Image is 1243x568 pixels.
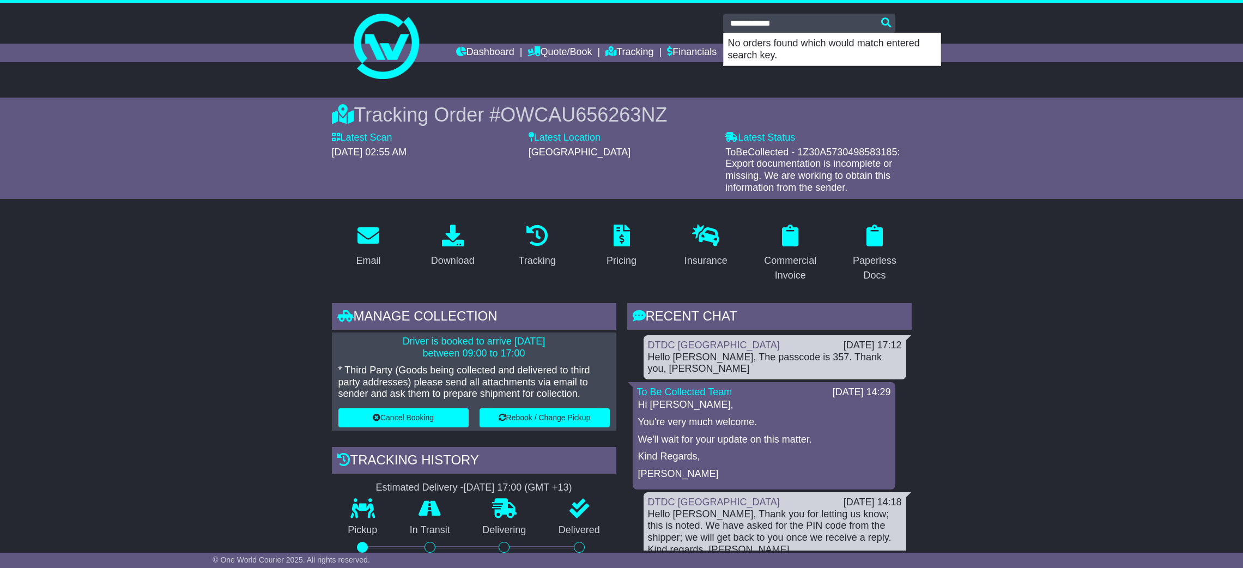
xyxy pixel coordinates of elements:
label: Latest Location [529,132,601,144]
div: Tracking history [332,447,616,476]
a: DTDC [GEOGRAPHIC_DATA] [648,340,780,351]
a: Commercial Invoice [754,221,827,287]
a: Email [349,221,387,272]
p: Hi [PERSON_NAME], [638,399,890,411]
span: [DATE] 02:55 AM [332,147,407,158]
a: DTDC [GEOGRAPHIC_DATA] [648,497,780,507]
div: Commercial Invoice [761,253,820,283]
div: [DATE] 14:18 [844,497,902,509]
p: Kind Regards, [638,451,890,463]
p: Delivered [542,524,616,536]
a: Download [424,221,482,272]
a: Financials [667,44,717,62]
div: [DATE] 14:29 [833,386,891,398]
label: Latest Status [725,132,795,144]
div: Insurance [684,253,727,268]
a: Pricing [599,221,644,272]
p: [PERSON_NAME] [638,468,890,480]
div: RECENT CHAT [627,303,912,333]
span: [GEOGRAPHIC_DATA] [529,147,630,158]
a: To Be Collected Team [637,386,732,397]
p: Driver is booked to arrive [DATE] between 09:00 to 17:00 [338,336,610,359]
a: Insurance [677,221,735,272]
div: [DATE] 17:00 (GMT +13) [464,482,572,494]
p: No orders found which would match entered search key. [724,33,941,65]
a: Paperless Docs [838,221,912,287]
button: Rebook / Change Pickup [480,408,610,427]
a: Tracking [511,221,562,272]
button: Cancel Booking [338,408,469,427]
div: Paperless Docs [845,253,905,283]
p: In Transit [393,524,466,536]
div: Hello [PERSON_NAME], Thank you for letting us know; this is noted. We have asked for the PIN code... [648,509,902,555]
div: Estimated Delivery - [332,482,616,494]
p: We'll wait for your update on this matter. [638,434,890,446]
p: * Third Party (Goods being collected and delivered to third party addresses) please send all atta... [338,365,610,400]
div: Hello [PERSON_NAME], The passcode is 357. Thank you, [PERSON_NAME] [648,352,902,375]
div: Pricing [607,253,636,268]
span: OWCAU656263NZ [500,104,667,126]
a: Dashboard [456,44,514,62]
a: Tracking [605,44,653,62]
a: Quote/Book [527,44,592,62]
p: Delivering [466,524,543,536]
div: Tracking Order # [332,103,912,126]
div: [DATE] 17:12 [844,340,902,352]
div: Email [356,253,380,268]
div: Tracking [518,253,555,268]
span: ToBeCollected - 1Z30A5730498583185: Export documentation is incomplete or missing. We are working... [725,147,900,193]
div: Manage collection [332,303,616,333]
p: Pickup [332,524,394,536]
label: Latest Scan [332,132,392,144]
div: Download [431,253,475,268]
span: © One World Courier 2025. All rights reserved. [213,555,370,564]
p: You're very much welcome. [638,416,890,428]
